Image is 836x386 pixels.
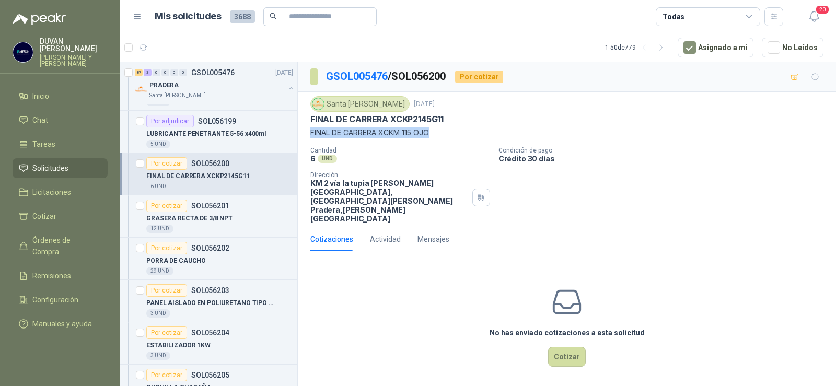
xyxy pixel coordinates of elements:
div: Por cotizar [146,157,187,170]
p: Crédito 30 días [498,154,832,163]
p: Cantidad [310,147,490,154]
span: Inicio [32,90,49,102]
a: Por cotizarSOL056201GRASERA RECTA DE 3/8 NPT12 UND [120,195,297,238]
div: Por cotizar [146,326,187,339]
img: Company Logo [13,42,33,62]
div: Mensajes [417,233,449,245]
div: 3 UND [146,309,170,318]
p: FINAL DE CARRERA XCKP2145G11 [310,114,444,125]
span: Tareas [32,138,55,150]
a: Configuración [13,290,108,310]
p: KM 2 vía la tupia [PERSON_NAME][GEOGRAPHIC_DATA], [GEOGRAPHIC_DATA][PERSON_NAME] Pradera , [PERSO... [310,179,468,223]
h1: Mis solicitudes [155,9,222,24]
div: Por adjudicar [146,115,194,127]
div: 87 [135,69,143,76]
a: Por adjudicarSOL056199LUBRICANTE PENETRANTE 5-56 x400ml5 UND [120,111,297,153]
a: GSOL005476 [326,70,388,83]
a: Por cotizarSOL056200FINAL DE CARRERA XCKP2145G116 UND [120,153,297,195]
div: 5 UND [146,140,170,148]
p: [DATE] [414,99,435,109]
span: Solicitudes [32,162,68,174]
span: Chat [32,114,48,126]
div: 0 [153,69,160,76]
a: Manuales y ayuda [13,314,108,334]
p: Santa [PERSON_NAME] [149,91,206,100]
span: 20 [815,5,830,15]
p: LUBRICANTE PENETRANTE 5-56 x400ml [146,129,266,139]
span: Manuales y ayuda [32,318,92,330]
div: Actividad [370,233,401,245]
div: 29 UND [146,267,173,275]
p: / SOL056200 [326,68,447,85]
span: Remisiones [32,270,71,282]
p: PRADERA [149,80,179,90]
a: Por cotizarSOL056202PORRA DE CAUCHO29 UND [120,238,297,280]
a: Licitaciones [13,182,108,202]
p: SOL056201 [191,202,229,209]
p: [DATE] [275,68,293,78]
a: Solicitudes [13,158,108,178]
a: Chat [13,110,108,130]
a: Cotizar [13,206,108,226]
div: Por cotizar [455,71,503,83]
div: 3 [144,69,152,76]
p: PANEL AISLADO EN POLIURETANO TIPO SANDWI [146,298,276,308]
a: Remisiones [13,266,108,286]
span: Órdenes de Compra [32,235,98,258]
p: DUVAN [PERSON_NAME] [40,38,108,52]
p: FINAL DE CARRERA XCKP2145G11 [146,171,250,181]
span: search [270,13,277,20]
button: No Leídos [762,38,823,57]
div: 1 - 50 de 779 [605,39,669,56]
a: Por cotizarSOL056204ESTABILIZADOR 1KW3 UND [120,322,297,365]
div: 12 UND [146,225,173,233]
div: Todas [663,11,684,22]
div: Por cotizar [146,284,187,297]
img: Logo peakr [13,13,66,25]
span: Configuración [32,294,78,306]
p: PORRA DE CAUCHO [146,256,206,266]
p: [PERSON_NAME] Y [PERSON_NAME] [40,54,108,67]
a: Tareas [13,134,108,154]
p: SOL056204 [191,329,229,336]
div: Por cotizar [146,369,187,381]
p: SOL056202 [191,244,229,252]
p: SOL056200 [191,160,229,167]
div: Cotizaciones [310,233,353,245]
a: Por cotizarSOL056203PANEL AISLADO EN POLIURETANO TIPO SANDWI3 UND [120,280,297,322]
div: UND [318,155,337,163]
img: Company Logo [312,98,324,110]
div: Santa [PERSON_NAME] [310,96,410,112]
p: GSOL005476 [191,69,235,76]
div: 6 UND [146,182,170,191]
span: 3688 [230,10,255,23]
a: 87 3 0 0 0 0 GSOL005476[DATE] Company LogoPRADERASanta [PERSON_NAME] [135,66,295,100]
p: 6 [310,154,316,163]
div: 3 UND [146,352,170,360]
p: Dirección [310,171,468,179]
p: GRASERA RECTA DE 3/8 NPT [146,214,233,224]
div: Por cotizar [146,200,187,212]
a: Inicio [13,86,108,106]
h3: No has enviado cotizaciones a esta solicitud [490,327,645,338]
button: Asignado a mi [678,38,753,57]
div: 0 [179,69,187,76]
p: ESTABILIZADOR 1KW [146,341,211,350]
p: SOL056199 [198,118,236,125]
span: Cotizar [32,210,56,222]
div: 0 [161,69,169,76]
p: FINAL DE CARRERA XCKM 115 OJO [310,127,823,138]
div: Por cotizar [146,242,187,254]
button: 20 [805,7,823,26]
p: SOL056203 [191,287,229,294]
button: Cotizar [548,347,586,367]
span: Licitaciones [32,186,71,198]
a: Órdenes de Compra [13,230,108,262]
p: Condición de pago [498,147,832,154]
p: SOL056205 [191,371,229,379]
img: Company Logo [135,83,147,96]
div: 0 [170,69,178,76]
